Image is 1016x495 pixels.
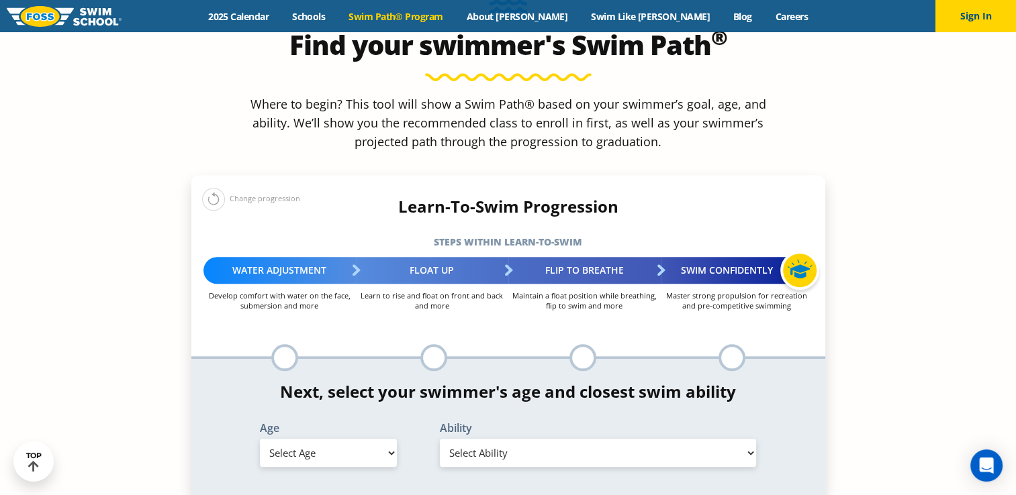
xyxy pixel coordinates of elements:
[356,290,508,311] p: Learn to rise and float on front and back and more
[440,423,757,433] label: Ability
[245,95,772,151] p: Where to begin? This tool will show a Swim Path® based on your swimmer’s goal, age, and ability. ...
[337,10,455,23] a: Swim Path® Program
[203,257,356,284] div: Water Adjustment
[202,187,300,211] div: Change progression
[711,23,727,51] sup: ®
[203,290,356,311] p: Develop comfort with water on the face, submersion and more
[721,10,764,23] a: Blog
[191,233,825,252] h5: Steps within Learn-to-Swim
[281,10,337,23] a: Schools
[191,197,825,216] h4: Learn-To-Swim Progression
[191,29,825,61] h2: Find your swimmer's Swim Path
[661,257,813,284] div: Swim Confidently
[191,382,825,401] h4: Next, select your swimmer's age and closest swim ability
[764,10,819,23] a: Careers
[970,449,1003,482] div: Open Intercom Messenger
[508,290,661,311] p: Maintain a float position while breathing, flip to swim and more
[508,257,661,284] div: Flip to Breathe
[580,10,722,23] a: Swim Like [PERSON_NAME]
[7,6,122,27] img: FOSS Swim School Logo
[661,290,813,311] p: Master strong propulsion for recreation and pre-competitive swimming
[455,10,580,23] a: About [PERSON_NAME]
[26,451,42,472] div: TOP
[356,257,508,284] div: Float Up
[260,423,397,433] label: Age
[197,10,281,23] a: 2025 Calendar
